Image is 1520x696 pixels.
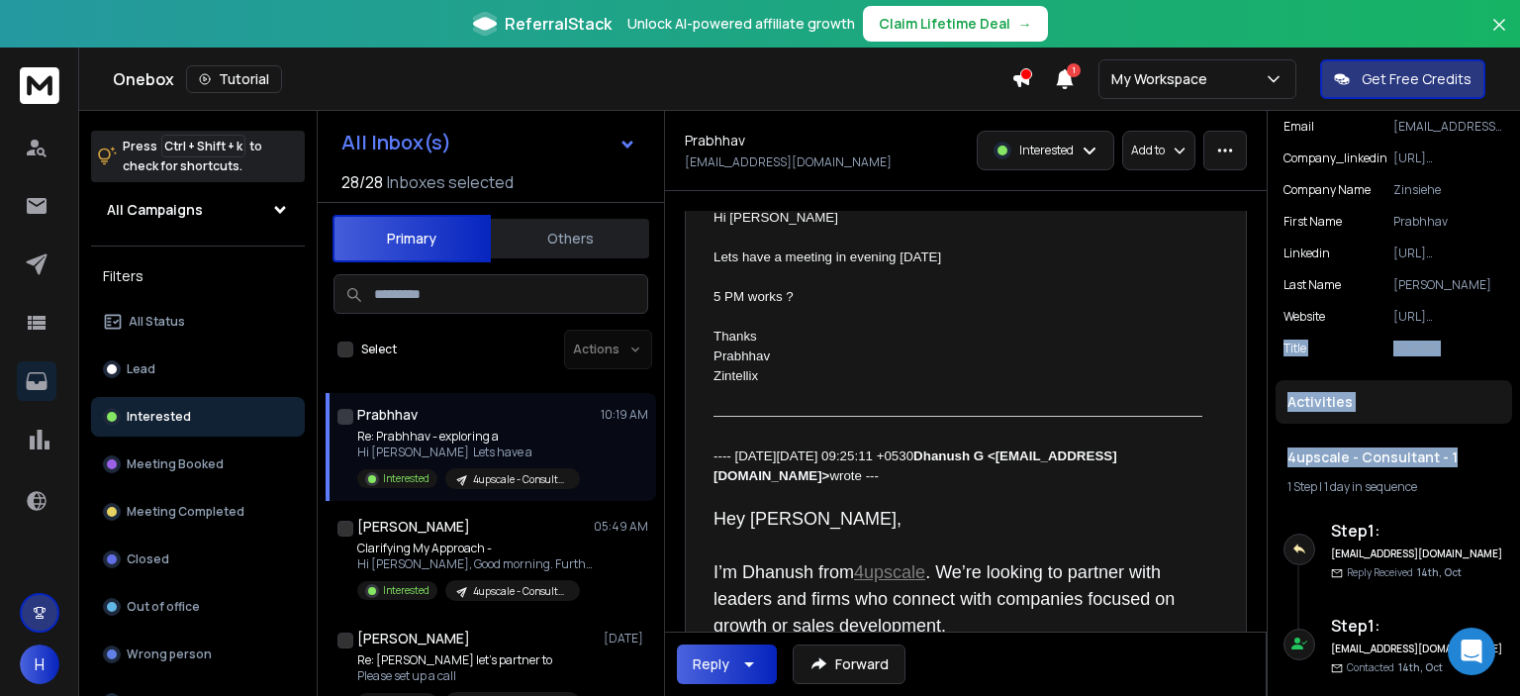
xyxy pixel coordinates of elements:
[127,551,169,567] p: Closed
[357,541,595,556] p: Clarifying My Approach -
[341,133,451,152] h1: All Inbox(s)
[1398,660,1443,674] span: 14th, Oct
[332,215,491,262] button: Primary
[357,445,580,460] p: Hi [PERSON_NAME] Lets have a
[1393,341,1504,356] p: Founder
[20,645,59,684] button: H
[713,509,902,529] span: Hey [PERSON_NAME],
[129,314,185,330] p: All Status
[1393,277,1504,293] p: [PERSON_NAME]
[713,327,1202,347] div: Thanks
[127,504,244,520] p: Meeting Completed
[357,517,470,537] h1: [PERSON_NAME]
[357,429,580,445] p: Re: Prabhhav - exploring a
[1111,69,1215,89] p: My Workspace
[1283,246,1330,261] p: linkedin
[186,65,282,93] button: Tutorial
[357,668,580,684] p: Please set up a call
[863,6,1048,42] button: Claim Lifetime Deal→
[1067,63,1081,77] span: 1
[1331,614,1504,638] h6: Step 1 :
[1283,277,1341,293] p: Last Name
[713,208,1202,228] div: Hi [PERSON_NAME]
[127,646,212,662] p: Wrong person
[383,471,429,486] p: Interested
[91,445,305,484] button: Meeting Booked
[1393,309,1504,325] p: [URL][DOMAIN_NAME]
[685,131,745,150] h1: Prabhhav
[1393,182,1504,198] p: Zinsiehe
[854,562,925,582] a: 4upscale
[91,635,305,674] button: Wrong person
[91,190,305,230] button: All Campaigns
[326,123,652,162] button: All Inbox(s)
[713,447,1202,486] div: ---- [DATE][DATE] 09:25:11 +0530 wrote ---
[1131,143,1165,158] p: Add to
[361,342,397,357] label: Select
[1283,150,1387,166] p: company_linkedin
[1287,479,1500,495] div: |
[793,645,905,684] button: Forward
[677,645,777,684] button: Reply
[1283,309,1325,325] p: website
[91,349,305,389] button: Lead
[113,65,1011,93] div: Onebox
[1347,660,1443,675] p: Contacted
[387,170,514,194] h3: Inboxes selected
[505,12,612,36] span: ReferralStack
[1018,14,1032,34] span: →
[1287,447,1500,467] h1: 4upscale - Consultant - 1
[357,652,580,668] p: Re: [PERSON_NAME] let’s partner to
[1019,143,1074,158] p: Interested
[1324,478,1417,495] span: 1 day in sequence
[1331,519,1504,543] h6: Step 1 :
[91,587,305,627] button: Out of office
[1393,119,1504,135] p: [EMAIL_ADDRESS][DOMAIN_NAME]
[713,347,1202,366] div: Prabhhav
[127,361,155,377] p: Lead
[594,519,648,535] p: 05:49 AM
[713,287,1202,307] div: 5 PM works ?
[713,248,1202,267] div: Lets have a meeting in evening [DATE]
[91,262,305,290] h3: Filters
[357,405,418,425] h1: Prabhhav
[473,472,568,487] p: 4upscale - Consultant - 1
[1417,565,1462,579] span: 14th, Oct
[107,200,203,220] h1: All Campaigns
[1276,380,1512,424] div: Activities
[1393,150,1504,166] p: [URL][DOMAIN_NAME]
[1347,565,1462,580] p: Reply Received
[357,556,595,572] p: Hi [PERSON_NAME], Good morning. Further
[123,137,262,176] p: Press to check for shortcuts.
[341,170,383,194] span: 28 / 28
[127,599,200,615] p: Out of office
[1486,12,1512,59] button: Close banner
[1320,59,1485,99] button: Get Free Credits
[357,629,470,648] h1: [PERSON_NAME]
[1283,214,1342,230] p: First Name
[713,366,1202,386] div: Zintellix
[91,397,305,437] button: Interested
[1331,547,1504,561] h6: [EMAIL_ADDRESS][DOMAIN_NAME]
[1283,119,1314,135] p: Email
[685,154,892,170] p: [EMAIL_ADDRESS][DOMAIN_NAME]
[127,409,191,425] p: Interested
[1393,246,1504,261] p: [URL][DOMAIN_NAME]
[601,407,648,423] p: 10:19 AM
[1283,182,1371,198] p: Company Name
[91,302,305,342] button: All Status
[473,584,568,599] p: 4upscale - Consultant - 1
[604,631,648,646] p: [DATE]
[1287,478,1317,495] span: 1 Step
[713,562,1180,636] span: I’m Dhanush from . We’re looking to partner with leaders and firms who connect with companies foc...
[491,217,649,260] button: Others
[383,583,429,598] p: Interested
[127,456,224,472] p: Meeting Booked
[161,135,245,157] span: Ctrl + Shift + k
[1331,642,1504,656] h6: [EMAIL_ADDRESS][DOMAIN_NAME]
[627,14,855,34] p: Unlock AI-powered affiliate growth
[1448,628,1495,675] div: Open Intercom Messenger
